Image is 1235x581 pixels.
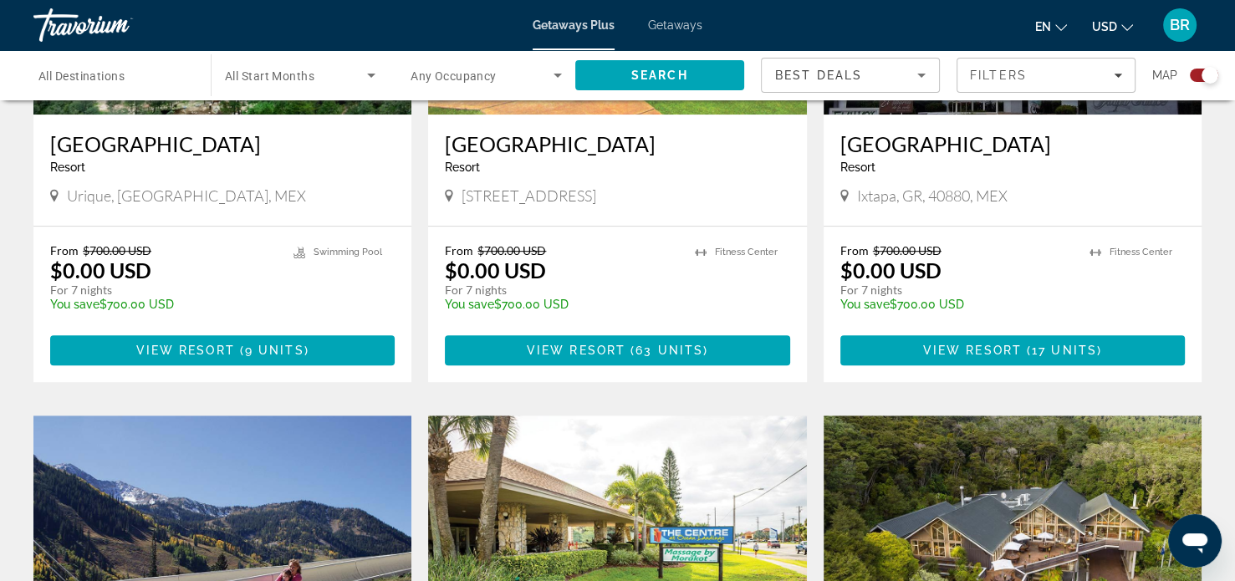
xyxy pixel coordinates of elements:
[33,3,201,47] a: Travorium
[527,344,625,357] span: View Resort
[1092,20,1117,33] span: USD
[923,344,1022,357] span: View Resort
[245,344,304,357] span: 9 units
[840,257,942,283] p: $0.00 USD
[840,161,875,174] span: Resort
[1092,14,1133,38] button: Change currency
[648,18,702,32] a: Getaways
[136,344,235,357] span: View Resort
[314,247,382,257] span: Swimming Pool
[445,335,789,365] button: View Resort(63 units)
[840,243,869,257] span: From
[67,186,306,205] span: Urique, [GEOGRAPHIC_DATA], MEX
[1022,344,1102,357] span: ( )
[445,298,494,311] span: You save
[873,243,942,257] span: $700.00 USD
[445,257,546,283] p: $0.00 USD
[50,243,79,257] span: From
[1110,247,1172,257] span: Fitness Center
[50,298,100,311] span: You save
[635,344,703,357] span: 63 units
[445,161,480,174] span: Resort
[1168,514,1222,568] iframe: Button to launch messaging window
[83,243,151,257] span: $700.00 USD
[775,69,862,82] span: Best Deals
[631,69,688,82] span: Search
[840,335,1185,365] button: View Resort(17 units)
[1152,64,1177,87] span: Map
[462,186,596,205] span: [STREET_ADDRESS]
[840,298,890,311] span: You save
[1158,8,1202,43] button: User Menu
[50,257,151,283] p: $0.00 USD
[1032,344,1097,357] span: 17 units
[575,60,745,90] button: Search
[970,69,1027,82] span: Filters
[840,131,1185,156] a: [GEOGRAPHIC_DATA]
[840,283,1073,298] p: For 7 nights
[445,243,473,257] span: From
[225,69,314,83] span: All Start Months
[533,18,615,32] a: Getaways Plus
[445,131,789,156] a: [GEOGRAPHIC_DATA]
[445,283,677,298] p: For 7 nights
[957,58,1135,93] button: Filters
[1035,20,1051,33] span: en
[775,65,926,85] mat-select: Sort by
[1035,14,1067,38] button: Change language
[50,131,395,156] a: [GEOGRAPHIC_DATA]
[1170,17,1190,33] span: BR
[477,243,546,257] span: $700.00 USD
[38,66,189,86] input: Select destination
[857,186,1008,205] span: Ixtapa, GR, 40880, MEX
[50,283,277,298] p: For 7 nights
[50,335,395,365] button: View Resort(9 units)
[411,69,497,83] span: Any Occupancy
[38,69,125,83] span: All Destinations
[715,247,778,257] span: Fitness Center
[235,344,309,357] span: ( )
[840,298,1073,311] p: $700.00 USD
[50,161,85,174] span: Resort
[625,344,708,357] span: ( )
[445,298,677,311] p: $700.00 USD
[50,298,277,311] p: $700.00 USD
